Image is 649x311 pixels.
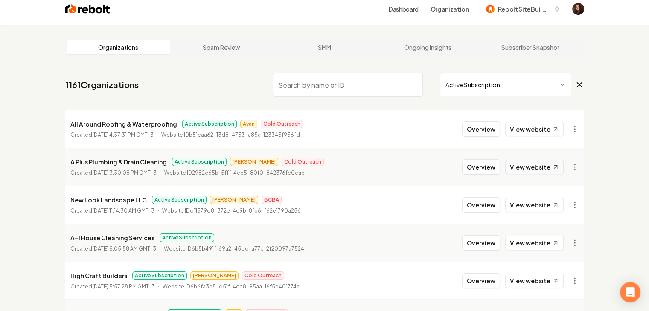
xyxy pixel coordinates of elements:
button: Overview [462,121,500,137]
time: [DATE] 8:05:58 AM GMT-3 [92,245,156,252]
span: [PERSON_NAME] [190,271,239,280]
button: Organization [425,1,474,17]
span: Rebolt Site Builder [498,5,550,14]
input: Search by name or ID [273,73,423,97]
span: Active Subscription [160,233,214,242]
button: Overview [462,159,500,175]
span: Cold Outreach [261,120,303,128]
p: Created [70,207,154,215]
a: 1161Organizations [65,79,139,91]
a: SMM [273,40,376,54]
p: High Craft Builders [70,271,127,281]
span: BCBA [262,196,282,204]
a: View website [505,236,564,250]
span: Avan [240,120,257,128]
p: Created [70,245,156,253]
span: Active Subscription [152,196,207,204]
button: Open user button [572,3,584,15]
p: New Look Landscape LLC [70,195,147,205]
p: Website ID d11579d8-372e-4e9b-8fb6-f62e1790a256 [162,207,301,215]
span: [PERSON_NAME] [230,158,278,166]
p: Created [70,282,155,291]
img: Rebolt Logo [65,3,110,15]
button: Overview [462,235,500,251]
p: A Plus Plumbing & Drain Cleaning [70,157,167,167]
span: Active Subscription [172,158,227,166]
a: Ongoing Insights [376,40,479,54]
time: [DATE] 11:14:30 AM GMT-3 [92,207,154,214]
span: Cold Outreach [242,271,284,280]
span: [PERSON_NAME] [210,196,258,204]
span: Active Subscription [182,120,237,128]
div: Open Intercom Messenger [620,282,640,302]
a: View website [505,122,564,136]
p: Created [70,131,154,139]
a: View website [505,274,564,288]
p: Website ID 6b5b491f-69a2-45dd-a77c-2f20097a7524 [164,245,304,253]
time: [DATE] 3:30:08 PM GMT-3 [92,170,157,176]
p: Website ID 2982c65b-5fff-4ee5-80f0-842376fe0eae [164,169,305,177]
span: Cold Outreach [282,158,324,166]
a: View website [505,198,564,212]
a: Subscriber Snapshot [479,40,582,54]
a: Spam Review [170,40,273,54]
p: A-1 House Cleaning Services [70,233,154,243]
button: Overview [462,273,500,288]
img: Delfina Cavallaro [572,3,584,15]
a: Dashboard [389,5,419,13]
time: [DATE] 4:37:31 PM GMT-3 [92,132,154,138]
time: [DATE] 5:57:28 PM GMT-3 [92,283,155,290]
p: Website ID 6b6fa3b8-d51f-4ee8-95aa-16f5b401774a [163,282,300,291]
p: Website ID b51eaa62-13d8-4753-a85a-123345f956fd [161,131,300,139]
button: Overview [462,197,500,213]
p: Created [70,169,157,177]
img: Rebolt Site Builder [486,5,495,13]
span: Active Subscription [132,271,187,280]
p: All Around Roofing & Waterproofing [70,119,177,129]
a: View website [505,160,564,174]
a: Organizations [67,40,170,54]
